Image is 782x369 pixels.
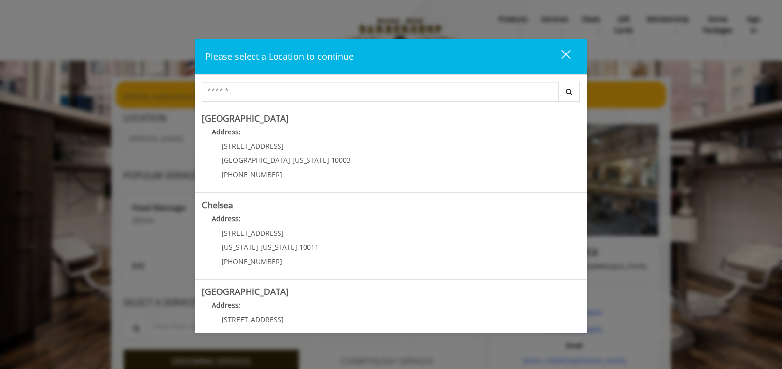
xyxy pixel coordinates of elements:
div: close dialog [550,49,570,64]
i: Search button [563,88,575,95]
button: close dialog [543,47,577,67]
input: Search Center [202,82,559,102]
span: [US_STATE] [260,242,297,252]
b: Chelsea [202,199,233,211]
span: , [290,156,292,165]
span: 10003 [331,156,351,165]
span: [STREET_ADDRESS] [222,141,284,151]
b: Address: [212,127,241,136]
b: [GEOGRAPHIC_DATA] [202,286,289,297]
div: Center Select [202,82,580,106]
span: [GEOGRAPHIC_DATA] [222,156,290,165]
span: [STREET_ADDRESS] [222,315,284,324]
span: Please select a Location to continue [205,51,354,62]
span: [PHONE_NUMBER] [222,170,282,179]
b: [GEOGRAPHIC_DATA] [202,112,289,124]
span: [US_STATE] [222,242,258,252]
b: Address: [212,300,241,310]
span: [PHONE_NUMBER] [222,257,282,266]
span: , [297,242,299,252]
span: 10011 [299,242,319,252]
span: [US_STATE] [292,156,329,165]
b: Address: [212,214,241,223]
span: , [329,156,331,165]
span: , [258,242,260,252]
span: [STREET_ADDRESS] [222,228,284,237]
